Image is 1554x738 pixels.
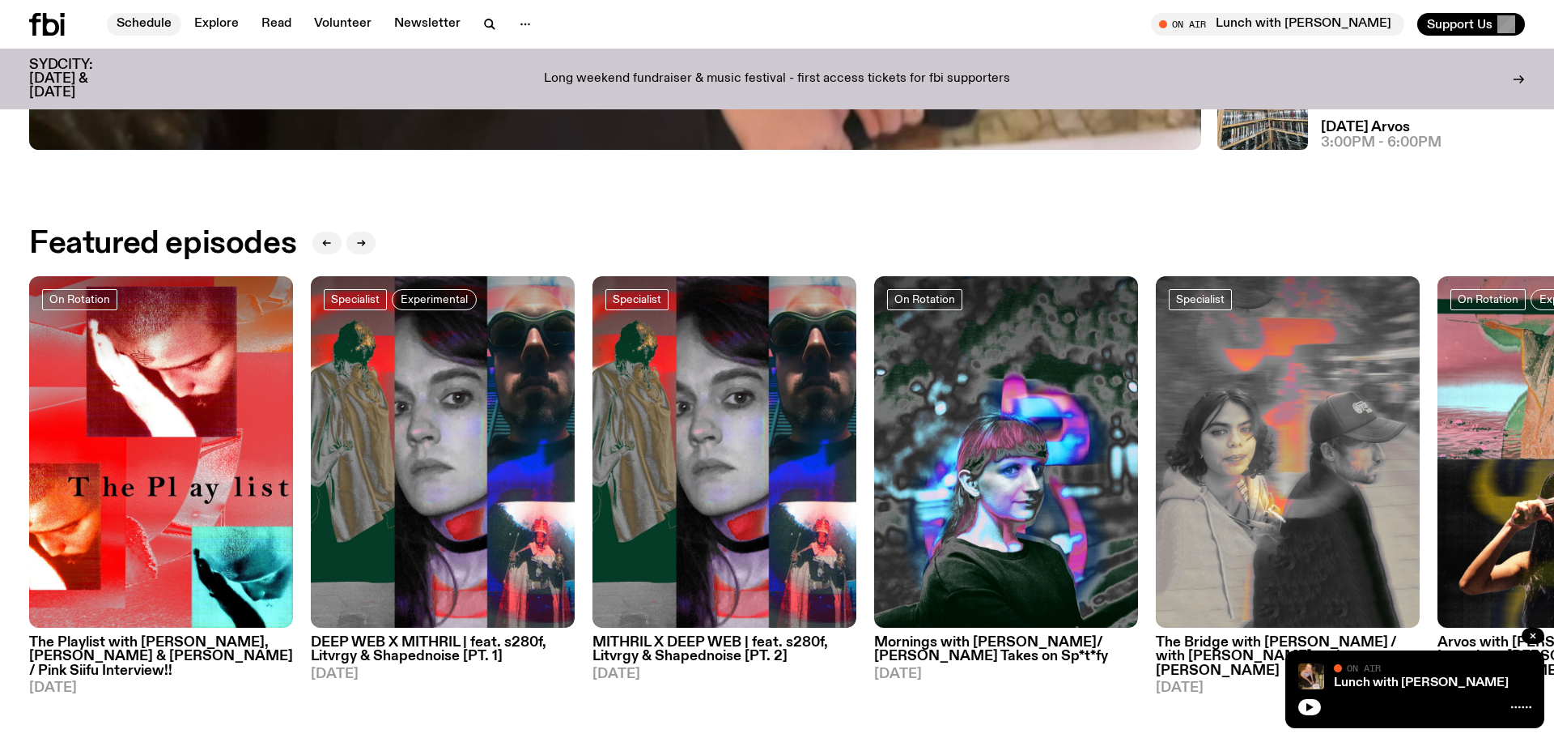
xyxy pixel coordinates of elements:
img: The cover image for this episode of The Playlist, featuring the title of the show as well as the ... [29,276,293,629]
span: [DATE] [1156,681,1420,695]
span: [DATE] [592,668,856,681]
a: Experimental [392,289,477,310]
h3: DEEP WEB X MITHRIL | feat. s280f, Litvrgy & Shapednoise [PT. 1] [311,636,575,663]
a: Read [252,13,301,36]
a: DEEP WEB X MITHRIL | feat. s280f, Litvrgy & Shapednoise [PT. 1][DATE] [311,628,575,680]
span: On Rotation [49,293,110,305]
span: Specialist [331,293,380,305]
button: On AirLunch with [PERSON_NAME] [1151,13,1404,36]
a: MITHRIL X DEEP WEB | feat. s280f, Litvrgy & Shapednoise [PT. 2][DATE] [592,628,856,680]
p: Long weekend fundraiser & music festival - first access tickets for fbi supporters [544,72,1010,87]
a: On Rotation [1450,289,1526,310]
h3: Mornings with [PERSON_NAME]/ [PERSON_NAME] Takes on Sp*t*fy [874,636,1138,663]
span: Experimental [401,293,468,305]
a: Specialist [1169,289,1232,310]
span: [DATE] [29,681,293,695]
span: On Rotation [1458,293,1518,305]
img: SLC lunch cover [1298,663,1324,689]
a: Lunch with [PERSON_NAME] [1334,676,1509,689]
span: On Rotation [894,293,955,305]
a: On Rotation [887,289,962,310]
a: Schedule [107,13,181,36]
span: On Air [1347,663,1381,673]
a: Newsletter [384,13,470,36]
a: Specialist [605,289,669,310]
a: Specialist [324,289,387,310]
a: The Playlist with [PERSON_NAME], [PERSON_NAME] & [PERSON_NAME] / Pink Siifu Interview!![DATE] [29,628,293,694]
a: [DATE] Arvos [1321,121,1410,134]
span: Specialist [1176,293,1225,305]
h3: SYDCITY: [DATE] & [DATE] [29,58,133,100]
span: 3:00pm - 6:00pm [1321,136,1441,150]
a: Volunteer [304,13,381,36]
a: On Rotation [42,289,117,310]
span: Specialist [613,293,661,305]
button: Support Us [1417,13,1525,36]
h3: The Playlist with [PERSON_NAME], [PERSON_NAME] & [PERSON_NAME] / Pink Siifu Interview!! [29,636,293,677]
span: Support Us [1427,17,1492,32]
span: [DATE] [874,668,1138,681]
a: Mornings with [PERSON_NAME]/ [PERSON_NAME] Takes on Sp*t*fy[DATE] [874,628,1138,680]
h3: MITHRIL X DEEP WEB | feat. s280f, Litvrgy & Shapednoise [PT. 2] [592,636,856,663]
a: The Bridge with [PERSON_NAME] / with [PERSON_NAME] and [PERSON_NAME][DATE] [1156,628,1420,694]
a: Explore [185,13,248,36]
h3: The Bridge with [PERSON_NAME] / with [PERSON_NAME] and [PERSON_NAME] [1156,636,1420,677]
span: [DATE] [311,668,575,681]
h2: Featured episodes [29,229,296,258]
